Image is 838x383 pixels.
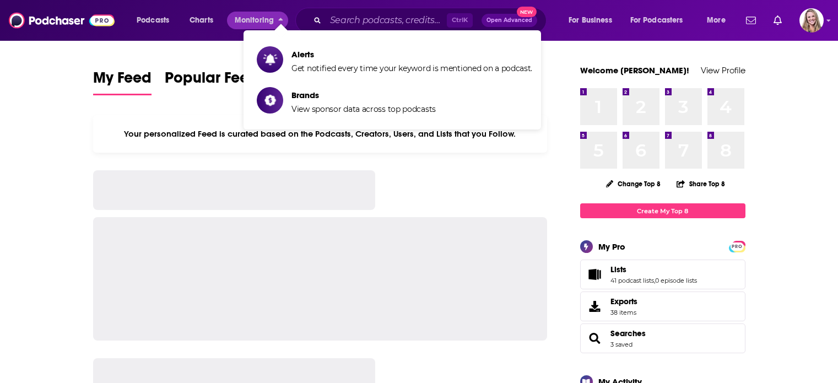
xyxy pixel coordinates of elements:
[731,242,744,251] span: PRO
[610,296,637,306] span: Exports
[165,68,258,94] span: Popular Feed
[190,13,213,28] span: Charts
[699,12,739,29] button: open menu
[676,173,726,195] button: Share Top 8
[610,277,654,284] a: 41 podcast lists
[580,65,689,75] a: Welcome [PERSON_NAME]!
[93,115,548,153] div: Your personalized Feed is curated based on the Podcasts, Creators, Users, and Lists that you Follow.
[561,12,626,29] button: open menu
[731,242,744,250] a: PRO
[742,11,760,30] a: Show notifications dropdown
[569,13,612,28] span: For Business
[584,331,606,346] a: Searches
[306,8,557,33] div: Search podcasts, credits, & more...
[486,18,532,23] span: Open Advanced
[610,328,646,338] a: Searches
[599,177,668,191] button: Change Top 8
[517,7,537,17] span: New
[584,267,606,282] a: Lists
[769,11,786,30] a: Show notifications dropdown
[580,203,745,218] a: Create My Top 8
[610,265,697,274] a: Lists
[291,63,532,73] span: Get notified every time your keyword is mentioned on a podcast.
[630,13,683,28] span: For Podcasters
[580,323,745,353] span: Searches
[291,49,532,60] span: Alerts
[580,292,745,321] a: Exports
[482,14,537,27] button: Open AdvancedNew
[9,10,115,31] img: Podchaser - Follow, Share and Rate Podcasts
[799,8,824,33] button: Show profile menu
[584,299,606,314] span: Exports
[129,12,183,29] button: open menu
[165,68,258,95] a: Popular Feed
[235,13,274,28] span: Monitoring
[137,13,169,28] span: Podcasts
[182,12,220,29] a: Charts
[623,12,699,29] button: open menu
[580,260,745,289] span: Lists
[610,341,632,348] a: 3 saved
[799,8,824,33] img: User Profile
[291,104,436,114] span: View sponsor data across top podcasts
[610,265,626,274] span: Lists
[610,309,637,316] span: 38 items
[701,65,745,75] a: View Profile
[227,12,288,29] button: close menu
[291,90,436,100] span: Brands
[707,13,726,28] span: More
[654,277,655,284] span: ,
[93,68,152,95] a: My Feed
[326,12,447,29] input: Search podcasts, credits, & more...
[598,241,625,252] div: My Pro
[447,13,473,28] span: Ctrl K
[799,8,824,33] span: Logged in as KirstinPitchPR
[93,68,152,94] span: My Feed
[655,277,697,284] a: 0 episode lists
